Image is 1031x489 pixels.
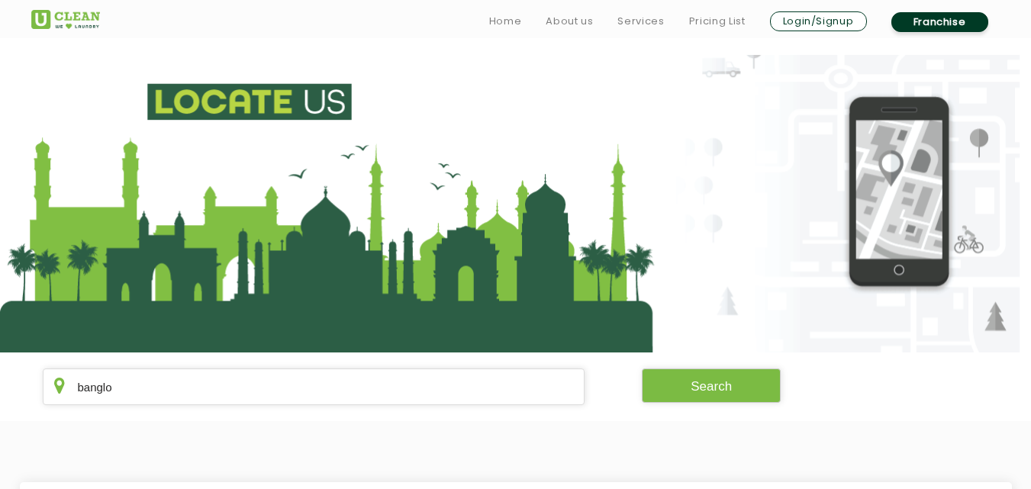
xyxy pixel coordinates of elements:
[891,12,988,32] a: Franchise
[489,12,522,31] a: Home
[546,12,593,31] a: About us
[642,368,781,403] button: Search
[43,368,585,405] input: Enter city/area/pin Code
[689,12,746,31] a: Pricing List
[770,11,867,31] a: Login/Signup
[617,12,664,31] a: Services
[31,10,100,29] img: UClean Laundry and Dry Cleaning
